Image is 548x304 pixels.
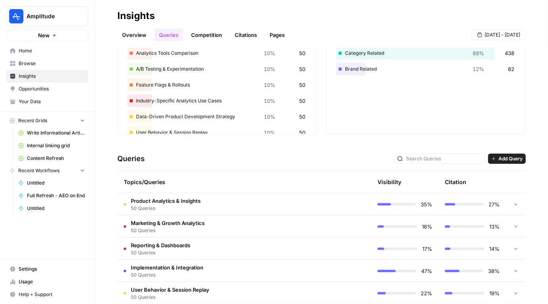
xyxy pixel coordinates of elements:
[117,153,145,164] h3: Queries
[15,177,88,189] a: Untitled
[6,57,88,70] a: Browse
[127,47,307,60] div: Analytics Tools Comparison
[299,49,305,57] span: 50
[127,79,307,91] div: Feature Flags & Rollouts
[299,65,305,73] span: 50
[127,94,307,107] div: Industry-Specific Analytics Use Cases
[124,171,297,193] div: Topics/Queries
[422,245,432,253] span: 17%
[6,44,88,57] a: Home
[19,278,85,285] span: Usage
[19,47,85,54] span: Home
[117,10,155,22] div: Insights
[336,63,516,75] div: Brand Related
[19,85,85,92] span: Opportunities
[127,63,307,75] div: A/B Testing & Experimentation
[264,65,275,73] span: 10%
[6,29,88,41] button: New
[6,115,88,127] button: Recent Grids
[265,29,289,41] a: Pages
[131,294,209,301] span: 50 Queries
[131,205,201,212] span: 50 Queries
[406,155,482,163] input: Search Queries
[445,171,466,193] div: Citation
[18,117,47,124] span: Recent Grids
[27,12,75,20] span: Amplitude
[27,192,85,199] span: Full Refresh - AEO on End
[508,65,514,73] span: 62
[264,129,275,137] span: 10%
[18,167,59,174] span: Recent Workflows
[264,113,275,121] span: 10%
[15,127,88,139] a: Write Informational Article
[6,288,88,301] button: Help + Support
[422,223,432,231] span: 16%
[336,47,516,60] div: Category Related
[6,263,88,275] a: Settings
[15,189,88,202] a: Full Refresh - AEO on End
[421,289,432,297] span: 22%
[131,271,203,279] span: 50 Queries
[131,227,205,234] span: 50 Queries
[15,152,88,165] a: Content Refresh
[230,29,262,41] a: Citations
[489,200,500,208] span: 27%
[473,49,484,57] span: 88%
[377,178,401,186] div: Visibility
[6,95,88,108] a: Your Data
[27,179,85,187] span: Untitled
[6,6,88,26] button: Workspace: Amplitude
[264,49,275,57] span: 10%
[505,49,514,57] span: 438
[131,264,203,271] span: Implementation & Integration
[488,267,500,275] span: 38%
[131,241,190,249] span: Reporting & Dashboards
[6,83,88,95] a: Opportunities
[19,73,85,80] span: Insights
[264,81,275,89] span: 10%
[489,223,500,231] span: 13%
[127,126,307,139] div: User Behavior & Session Replay
[131,286,209,294] span: User Behavior & Session Replay
[488,154,526,164] button: Add Query
[19,60,85,67] span: Browse
[299,81,305,89] span: 50
[131,249,190,256] span: 50 Queries
[27,205,85,212] span: Untitled
[421,267,432,275] span: 47%
[127,110,307,123] div: Data-Driven Product Development Strategy
[38,31,50,39] span: New
[264,97,275,105] span: 10%
[299,113,305,121] span: 50
[27,129,85,137] span: Write Informational Article
[6,165,88,177] button: Recent Workflows
[6,275,88,288] a: Usage
[19,98,85,105] span: Your Data
[489,245,500,253] span: 14%
[117,29,151,41] a: Overview
[27,142,85,149] span: Internal linking grid
[15,202,88,215] a: Untitled
[472,30,526,40] button: [DATE] - [DATE]
[154,29,183,41] a: Queries
[27,155,85,162] span: Content Refresh
[15,139,88,152] a: Internal linking grid
[9,9,23,23] img: Amplitude Logo
[19,266,85,273] span: Settings
[299,97,305,105] span: 50
[131,219,205,227] span: Marketing & Growth Analytics
[421,200,432,208] span: 35%
[131,197,201,205] span: Product Analytics & Insights
[485,31,520,38] span: [DATE] - [DATE]
[498,155,523,162] span: Add Query
[186,29,227,41] a: Competition
[299,129,305,137] span: 50
[19,291,85,298] span: Help + Support
[473,65,484,73] span: 12%
[6,70,88,83] a: Insights
[489,289,500,297] span: 19%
